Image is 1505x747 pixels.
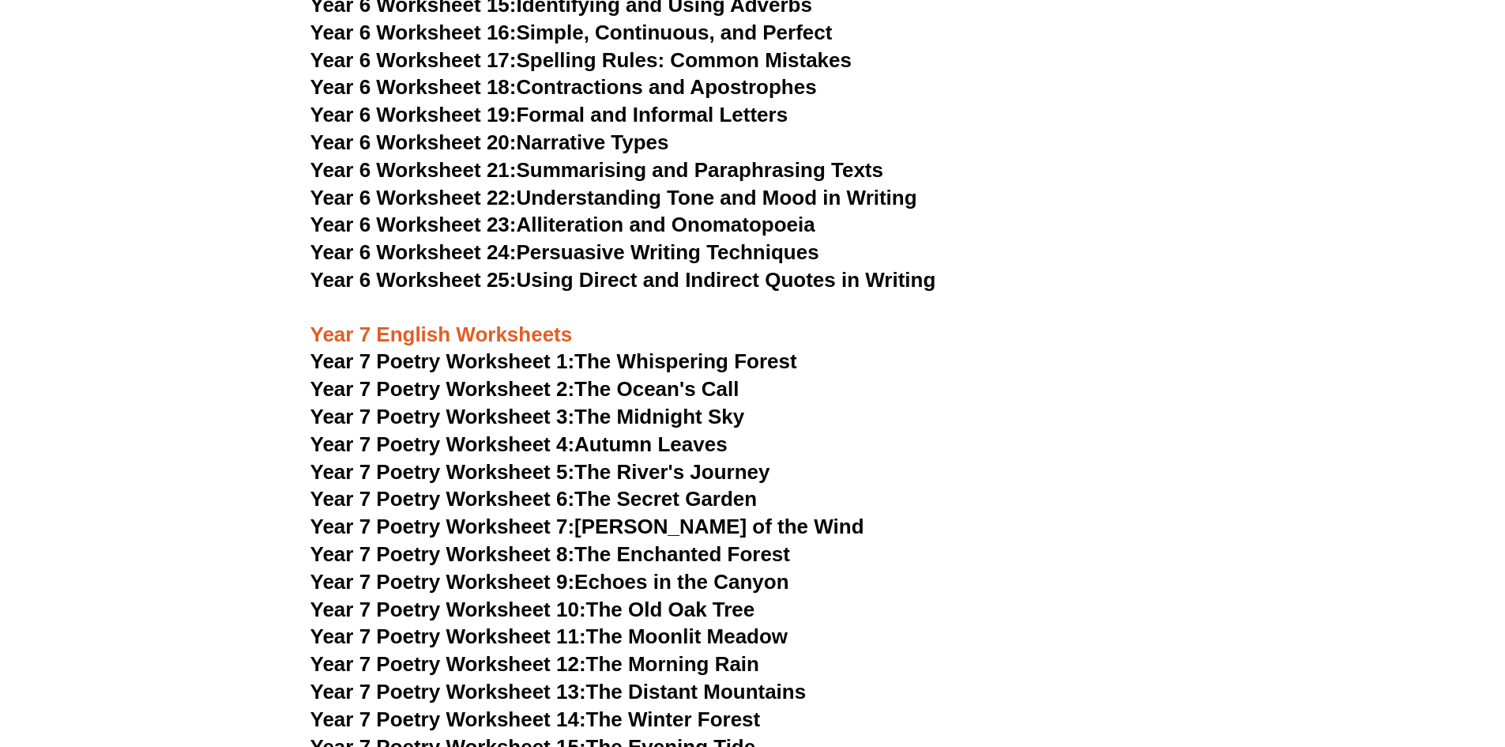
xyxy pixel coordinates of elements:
[310,515,575,538] span: Year 7 Poetry Worksheet 7:
[310,186,917,209] a: Year 6 Worksheet 22:Understanding Tone and Mood in Writing
[310,130,517,154] span: Year 6 Worksheet 20:
[310,487,575,511] span: Year 7 Poetry Worksheet 6:
[310,103,517,126] span: Year 6 Worksheet 19:
[310,624,788,648] a: Year 7 Poetry Worksheet 11:The Moonlit Meadow
[310,598,755,621] a: Year 7 Poetry Worksheet 10:The Old Oak Tree
[310,405,575,428] span: Year 7 Poetry Worksheet 3:
[310,598,586,621] span: Year 7 Poetry Worksheet 10:
[1242,568,1505,747] iframe: Chat Widget
[310,405,745,428] a: Year 7 Poetry Worksheet 3:The Midnight Sky
[310,707,761,731] a: Year 7 Poetry Worksheet 14:The Winter Forest
[310,432,728,456] a: Year 7 Poetry Worksheet 4:Autumn Leaves
[310,707,586,731] span: Year 7 Poetry Worksheet 14:
[310,158,883,182] a: Year 6 Worksheet 21:Summarising and Paraphrasing Texts
[310,75,817,99] a: Year 6 Worksheet 18:Contractions and Apostrophes
[310,130,669,154] a: Year 6 Worksheet 20:Narrative Types
[310,48,517,72] span: Year 6 Worksheet 17:
[310,570,789,594] a: Year 7 Poetry Worksheet 9:Echoes in the Canyon
[310,75,517,99] span: Year 6 Worksheet 18:
[310,268,517,292] span: Year 6 Worksheet 25:
[310,213,517,236] span: Year 6 Worksheet 23:
[310,295,1195,349] h3: Year 7 English Worksheets
[310,186,517,209] span: Year 6 Worksheet 22:
[310,377,575,401] span: Year 7 Poetry Worksheet 2:
[310,460,575,484] span: Year 7 Poetry Worksheet 5:
[310,542,575,566] span: Year 7 Poetry Worksheet 8:
[310,240,819,264] a: Year 6 Worksheet 24:Persuasive Writing Techniques
[310,158,517,182] span: Year 6 Worksheet 21:
[310,460,770,484] a: Year 7 Poetry Worksheet 5:The River's Journey
[310,268,936,292] a: Year 6 Worksheet 25:Using Direct and Indirect Quotes in Writing
[310,680,807,704] a: Year 7 Poetry Worksheet 13:The Distant Mountains
[310,624,586,648] span: Year 7 Poetry Worksheet 11:
[310,652,586,676] span: Year 7 Poetry Worksheet 12:
[310,103,788,126] a: Year 6 Worksheet 19:Formal and Informal Letters
[310,349,797,373] a: Year 7 Poetry Worksheet 1:The Whispering Forest
[310,432,575,456] span: Year 7 Poetry Worksheet 4:
[310,652,759,676] a: Year 7 Poetry Worksheet 12:The Morning Rain
[310,48,852,72] a: Year 6 Worksheet 17:Spelling Rules: Common Mistakes
[310,542,790,566] a: Year 7 Poetry Worksheet 8:The Enchanted Forest
[310,349,575,373] span: Year 7 Poetry Worksheet 1:
[310,213,815,236] a: Year 6 Worksheet 23:Alliteration and Onomatopoeia
[310,21,517,44] span: Year 6 Worksheet 16:
[310,487,758,511] a: Year 7 Poetry Worksheet 6:The Secret Garden
[310,377,739,401] a: Year 7 Poetry Worksheet 2:The Ocean's Call
[310,680,586,704] span: Year 7 Poetry Worksheet 13:
[310,240,517,264] span: Year 6 Worksheet 24:
[310,21,833,44] a: Year 6 Worksheet 16:Simple, Continuous, and Perfect
[310,515,864,538] a: Year 7 Poetry Worksheet 7:[PERSON_NAME] of the Wind
[310,570,575,594] span: Year 7 Poetry Worksheet 9:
